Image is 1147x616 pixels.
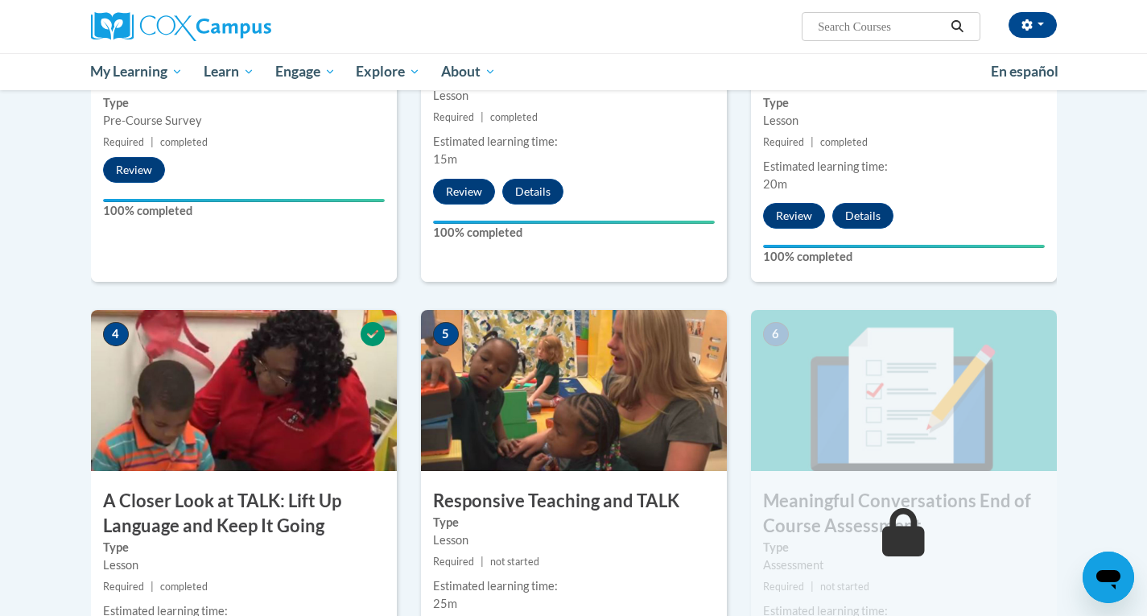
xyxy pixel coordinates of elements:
[80,53,194,90] a: My Learning
[811,136,814,148] span: |
[433,221,715,224] div: Your progress
[763,581,804,593] span: Required
[1083,552,1134,603] iframe: Button to launch messaging window
[275,62,336,81] span: Engage
[160,136,208,148] span: completed
[481,556,484,568] span: |
[90,62,183,81] span: My Learning
[345,53,431,90] a: Explore
[103,202,385,220] label: 100% completed
[433,224,715,242] label: 100% completed
[160,581,208,593] span: completed
[91,489,397,539] h3: A Closer Look at TALK: Lift Up Language and Keep It Going
[433,322,459,346] span: 5
[91,12,397,41] a: Cox Campus
[67,53,1081,90] div: Main menu
[204,62,254,81] span: Learn
[265,53,346,90] a: Engage
[103,157,165,183] button: Review
[103,199,385,202] div: Your progress
[763,556,1045,574] div: Assessment
[433,556,474,568] span: Required
[811,581,814,593] span: |
[763,136,804,148] span: Required
[763,539,1045,556] label: Type
[991,63,1058,80] span: En español
[490,556,539,568] span: not started
[356,62,420,81] span: Explore
[763,158,1045,176] div: Estimated learning time:
[433,152,457,166] span: 15m
[193,53,265,90] a: Learn
[980,55,1069,89] a: En español
[421,310,727,471] img: Course Image
[103,112,385,130] div: Pre-Course Survey
[433,577,715,595] div: Estimated learning time:
[433,87,715,105] div: Lesson
[832,203,893,229] button: Details
[763,245,1045,248] div: Your progress
[763,248,1045,266] label: 100% completed
[431,53,506,90] a: About
[433,514,715,531] label: Type
[945,17,969,36] button: Search
[763,94,1045,112] label: Type
[91,310,397,471] img: Course Image
[751,489,1057,539] h3: Meaningful Conversations End of Course Assessment
[91,12,271,41] img: Cox Campus
[433,179,495,205] button: Review
[441,62,496,81] span: About
[820,581,869,593] span: not started
[820,136,868,148] span: completed
[103,556,385,574] div: Lesson
[103,94,385,112] label: Type
[763,112,1045,130] div: Lesson
[763,177,787,191] span: 20m
[751,310,1057,471] img: Course Image
[433,597,457,610] span: 25m
[481,111,484,123] span: |
[151,581,154,593] span: |
[490,111,538,123] span: completed
[816,17,945,36] input: Search Courses
[502,179,563,205] button: Details
[433,111,474,123] span: Required
[763,203,825,229] button: Review
[433,531,715,549] div: Lesson
[103,539,385,556] label: Type
[421,489,727,514] h3: Responsive Teaching and TALK
[433,133,715,151] div: Estimated learning time:
[103,136,144,148] span: Required
[763,322,789,346] span: 6
[103,322,129,346] span: 4
[151,136,154,148] span: |
[103,581,144,593] span: Required
[1009,12,1057,38] button: Account Settings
